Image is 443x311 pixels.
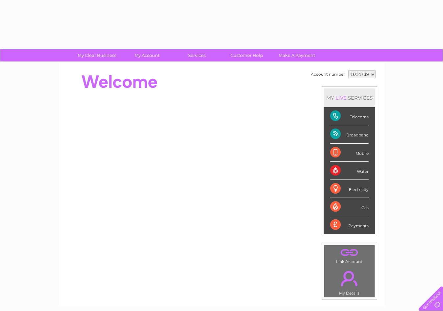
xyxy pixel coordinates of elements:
div: Water [330,162,369,180]
td: Account number [309,69,347,80]
a: My Clear Business [70,49,124,61]
a: . [326,247,373,258]
a: My Account [120,49,174,61]
div: Electricity [330,180,369,198]
a: Services [170,49,224,61]
div: Payments [330,216,369,234]
td: My Details [324,265,375,298]
div: MY SERVICES [324,88,375,107]
div: LIVE [334,95,348,101]
a: . [326,267,373,290]
div: Gas [330,198,369,216]
div: Mobile [330,144,369,162]
a: Customer Help [220,49,274,61]
div: Telecoms [330,107,369,125]
a: Make A Payment [270,49,324,61]
td: Link Account [324,245,375,266]
div: Broadband [330,125,369,143]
